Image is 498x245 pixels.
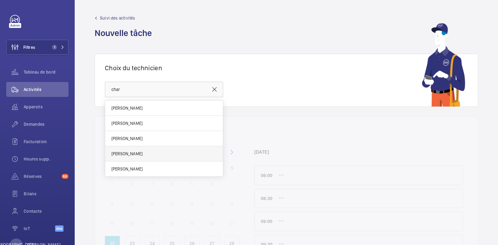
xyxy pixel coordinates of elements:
[111,106,143,111] font: [PERSON_NAME]
[105,64,162,72] font: Choix du technicien
[95,28,152,38] font: Nouvelle tâche
[105,82,223,97] input: Tapez le nom du technicien
[24,209,42,214] font: Contacts
[24,191,36,196] font: Bilans
[111,121,143,126] font: [PERSON_NAME]
[54,45,55,49] font: 1
[24,104,43,109] font: Appareils
[23,45,35,50] font: Filtres
[63,174,67,179] font: 66
[24,157,50,161] font: Heures supp.
[100,16,135,20] font: Suivi des activités
[24,139,47,144] font: Facturation
[422,23,465,107] img: mécanicien utilisant une application
[24,226,30,231] font: IoT
[24,87,41,92] font: Activités
[24,174,42,179] font: Réserves
[24,70,55,75] font: Tableau de bord
[111,166,143,171] font: [PERSON_NAME]
[111,151,143,156] font: [PERSON_NAME]
[24,122,45,127] font: Demandes
[111,136,143,141] font: [PERSON_NAME]
[6,40,68,55] button: Filtres1
[56,227,62,230] font: Bêta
